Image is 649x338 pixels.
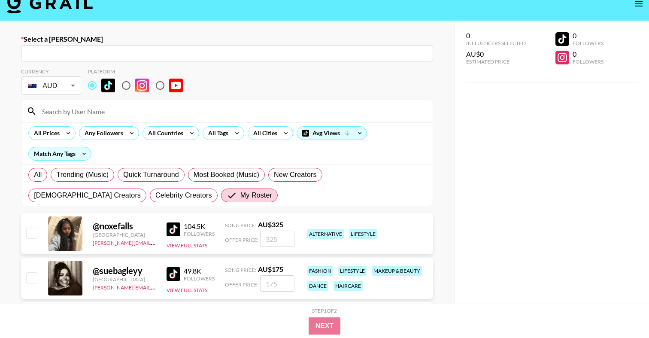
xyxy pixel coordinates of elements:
div: 104.5K [184,222,215,231]
div: 0 [573,31,604,40]
div: haircare [334,281,363,291]
div: AU$0 [466,50,526,58]
span: Offer Price: [225,237,258,243]
div: Influencers Selected [466,40,526,46]
strong: AU$ 175 [258,265,283,273]
div: 0 [466,31,526,40]
div: All Countries [143,127,185,140]
div: All Prices [29,127,61,140]
span: Trending (Music) [56,170,109,180]
div: dance [307,281,328,291]
span: Celebrity Creators [155,190,212,201]
div: Any Followers [79,127,125,140]
button: View Full Stats [167,287,207,293]
div: All Cities [248,127,279,140]
strong: AU$ 325 [258,220,283,228]
img: Instagram [135,79,149,92]
div: All Tags [203,127,230,140]
span: New Creators [274,170,317,180]
div: Followers [184,231,215,237]
span: [DEMOGRAPHIC_DATA] Creators [34,190,141,201]
div: Avg Views [297,127,367,140]
img: YouTube [169,79,183,92]
img: TikTok [167,267,180,281]
div: lifestyle [338,266,367,276]
span: Quick Turnaround [123,170,179,180]
div: alternative [307,229,344,239]
div: [GEOGRAPHIC_DATA] [93,276,156,283]
span: Song Price: [225,267,256,273]
div: AUD [23,78,79,93]
span: Song Price: [225,222,256,228]
div: Followers [573,40,604,46]
div: Match Any Tags [29,147,91,160]
div: Platform [88,68,190,75]
div: Followers [573,58,604,65]
span: Offer Price: [225,281,258,288]
button: Next [309,317,341,335]
div: [GEOGRAPHIC_DATA] [93,231,156,238]
input: Search by User Name [37,104,428,118]
img: TikTok [101,79,115,92]
input: 175 [260,275,294,292]
div: @ noxefalls [93,221,156,231]
div: Currency [21,68,81,75]
div: @ suebagleyy [93,265,156,276]
div: Followers [184,275,215,282]
div: makeup & beauty [372,266,422,276]
div: lifestyle [349,229,377,239]
span: All [34,170,42,180]
img: TikTok [167,222,180,236]
div: fashion [307,266,333,276]
span: Most Booked (Music) [194,170,259,180]
div: 49.8K [184,267,215,275]
div: 0 [573,50,604,58]
span: My Roster [240,190,272,201]
button: View Full Stats [167,242,207,249]
div: Step 1 of 2 [312,308,337,314]
div: Estimated Price [466,58,526,65]
a: [PERSON_NAME][EMAIL_ADDRESS][DOMAIN_NAME] [93,283,220,291]
input: 325 [260,231,294,247]
label: Select a [PERSON_NAME] [21,35,433,43]
a: [PERSON_NAME][EMAIL_ADDRESS][DOMAIN_NAME] [93,238,220,246]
